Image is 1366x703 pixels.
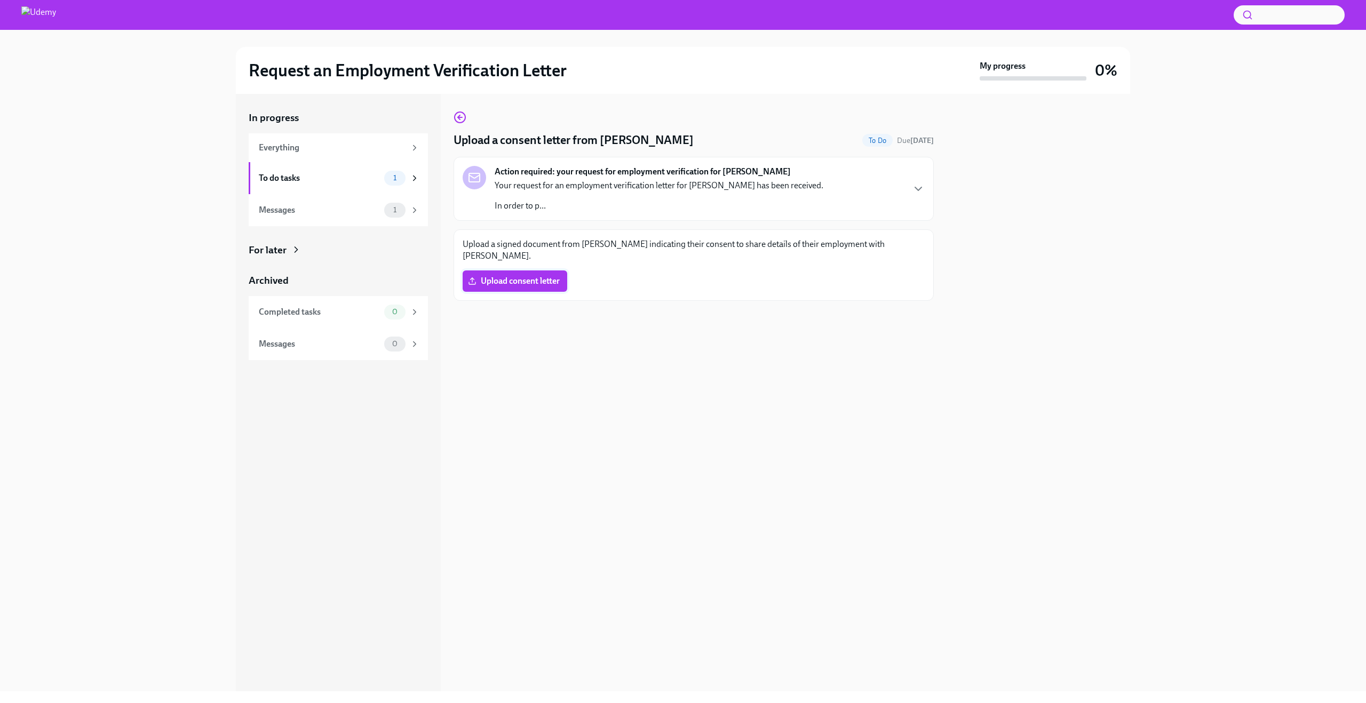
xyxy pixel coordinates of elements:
[259,204,380,216] div: Messages
[259,306,380,318] div: Completed tasks
[386,308,404,316] span: 0
[910,136,934,145] strong: [DATE]
[980,60,1026,72] strong: My progress
[470,276,560,286] span: Upload consent letter
[1095,61,1117,80] h3: 0%
[387,174,403,182] span: 1
[249,243,287,257] div: For later
[897,136,934,145] span: Due
[249,111,428,125] a: In progress
[21,6,56,23] img: Udemy
[249,296,428,328] a: Completed tasks0
[249,162,428,194] a: To do tasks1
[495,180,823,191] p: Your request for an employment verification letter for [PERSON_NAME] has been received.
[259,172,380,184] div: To do tasks
[463,238,925,262] p: Upload a signed document from [PERSON_NAME] indicating their consent to share details of their em...
[862,137,893,145] span: To Do
[495,200,823,212] p: In order to p...
[249,133,428,162] a: Everything
[259,338,380,350] div: Messages
[495,166,791,178] strong: Action required: your request for employment verification for [PERSON_NAME]
[249,194,428,226] a: Messages1
[386,340,404,348] span: 0
[387,206,403,214] span: 1
[249,243,428,257] a: For later
[463,270,567,292] label: Upload consent letter
[454,132,694,148] h4: Upload a consent letter from [PERSON_NAME]
[249,274,428,287] a: Archived
[259,142,406,154] div: Everything
[897,135,934,146] span: October 16th, 2025 10:00
[249,60,567,81] h2: Request an Employment Verification Letter
[249,328,428,360] a: Messages0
